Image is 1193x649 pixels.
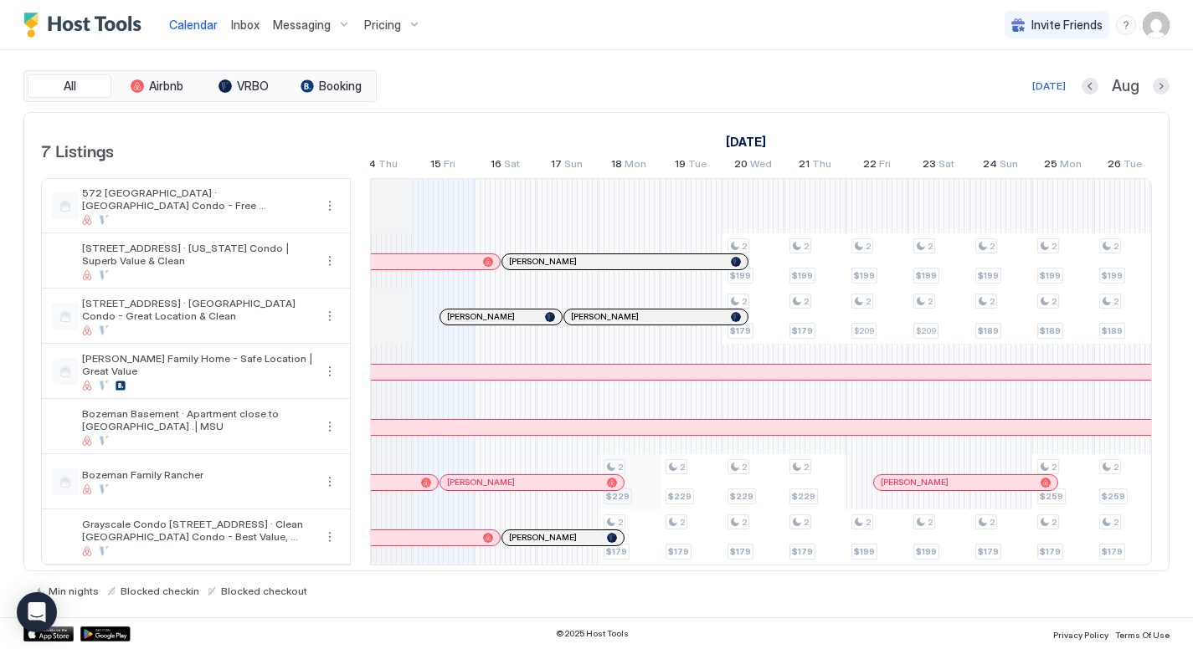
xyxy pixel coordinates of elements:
a: August 21, 2025 [794,154,836,178]
span: Thu [378,157,398,175]
span: $199 [916,270,937,281]
span: 7 Listings [41,137,114,162]
span: $189 [978,325,999,336]
span: [PERSON_NAME] [509,532,577,543]
span: Thu [812,157,831,175]
span: [PERSON_NAME] [881,477,949,488]
a: August 14, 2025 [360,154,402,178]
span: 15 [430,157,441,175]
span: 2 [928,517,933,528]
div: menu [1116,15,1136,35]
button: VRBO [202,74,285,98]
span: 2 [680,462,685,473]
span: 25 [1044,157,1057,175]
a: August 26, 2025 [1103,154,1146,178]
span: All [64,79,76,94]
span: $199 [1040,270,1061,281]
span: Sat [504,157,520,175]
a: August 19, 2025 [671,154,711,178]
span: [STREET_ADDRESS] · [US_STATE] Condo | Superb Value & Clean [82,242,313,267]
span: 2 [618,517,623,528]
span: 2 [742,296,747,307]
span: $189 [1102,325,1123,336]
span: Invite Friends [1031,18,1103,33]
span: 26 [1108,157,1121,175]
button: More options [320,472,340,492]
span: © 2025 Host Tools [556,628,629,639]
span: $179 [792,325,813,336]
span: 2 [618,462,623,473]
div: menu [320,251,340,271]
a: Google Play Store [80,626,131,641]
button: Booking [289,74,373,98]
a: August 18, 2025 [607,154,650,178]
span: 572 [GEOGRAPHIC_DATA] · [GEOGRAPHIC_DATA] Condo - Free Laundry/Central Location [82,187,313,212]
span: 2 [1052,517,1057,528]
span: 18 [611,157,622,175]
button: More options [320,416,340,437]
a: App Store [23,626,74,641]
span: Tue [1124,157,1142,175]
span: Privacy Policy [1053,630,1108,640]
div: [DATE] [1032,79,1066,94]
div: listing image [52,248,79,274]
div: tab-group [23,70,377,102]
a: Privacy Policy [1053,625,1108,642]
span: 14 [364,157,376,175]
div: Host Tools Logo [23,13,149,38]
span: [PERSON_NAME] [447,477,515,488]
span: 2 [928,241,933,252]
span: Sun [564,157,583,175]
span: $259 [1040,491,1063,502]
a: Terms Of Use [1115,625,1170,642]
span: [PERSON_NAME] [571,311,639,322]
span: 2 [1052,462,1057,473]
span: 2 [990,296,995,307]
span: $229 [668,491,692,502]
span: $179 [730,546,751,557]
span: [STREET_ADDRESS] · [GEOGRAPHIC_DATA] Condo - Great Location & Clean [82,297,313,322]
div: menu [320,472,340,492]
a: Calendar [169,16,218,33]
span: Min nights [49,585,99,597]
button: More options [320,306,340,326]
span: $229 [792,491,815,502]
span: VRBO [237,79,269,94]
div: menu [320,361,340,381]
span: Fri [879,157,891,175]
span: $199 [1102,270,1123,281]
span: Pricing [364,18,401,33]
span: $229 [606,491,630,502]
a: August 22, 2025 [859,154,895,178]
span: 2 [866,296,871,307]
span: $209 [916,325,936,336]
span: 17 [551,157,562,175]
button: More options [320,196,340,216]
span: $189 [1040,325,1061,336]
span: 2 [866,241,871,252]
span: 2 [804,241,809,252]
span: $199 [854,546,875,557]
span: 2 [804,462,809,473]
span: Bozeman Family Rancher [82,468,313,481]
div: menu [320,196,340,216]
span: 2 [1052,296,1057,307]
span: Bozeman Basement · Apartment close to [GEOGRAPHIC_DATA] .| MSU [82,407,313,432]
span: 2 [742,241,747,252]
span: $229 [730,491,753,502]
span: 2 [990,517,995,528]
span: Sun [1000,157,1018,175]
span: $179 [978,546,999,557]
a: August 15, 2025 [426,154,460,178]
span: [PERSON_NAME] [447,311,515,322]
span: Sat [938,157,954,175]
button: [DATE] [1030,76,1068,96]
div: Open Intercom Messenger [17,592,57,632]
span: Fri [444,157,455,175]
a: August 23, 2025 [918,154,959,178]
span: 21 [799,157,810,175]
span: 2 [1113,296,1118,307]
button: Next month [1153,78,1170,95]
